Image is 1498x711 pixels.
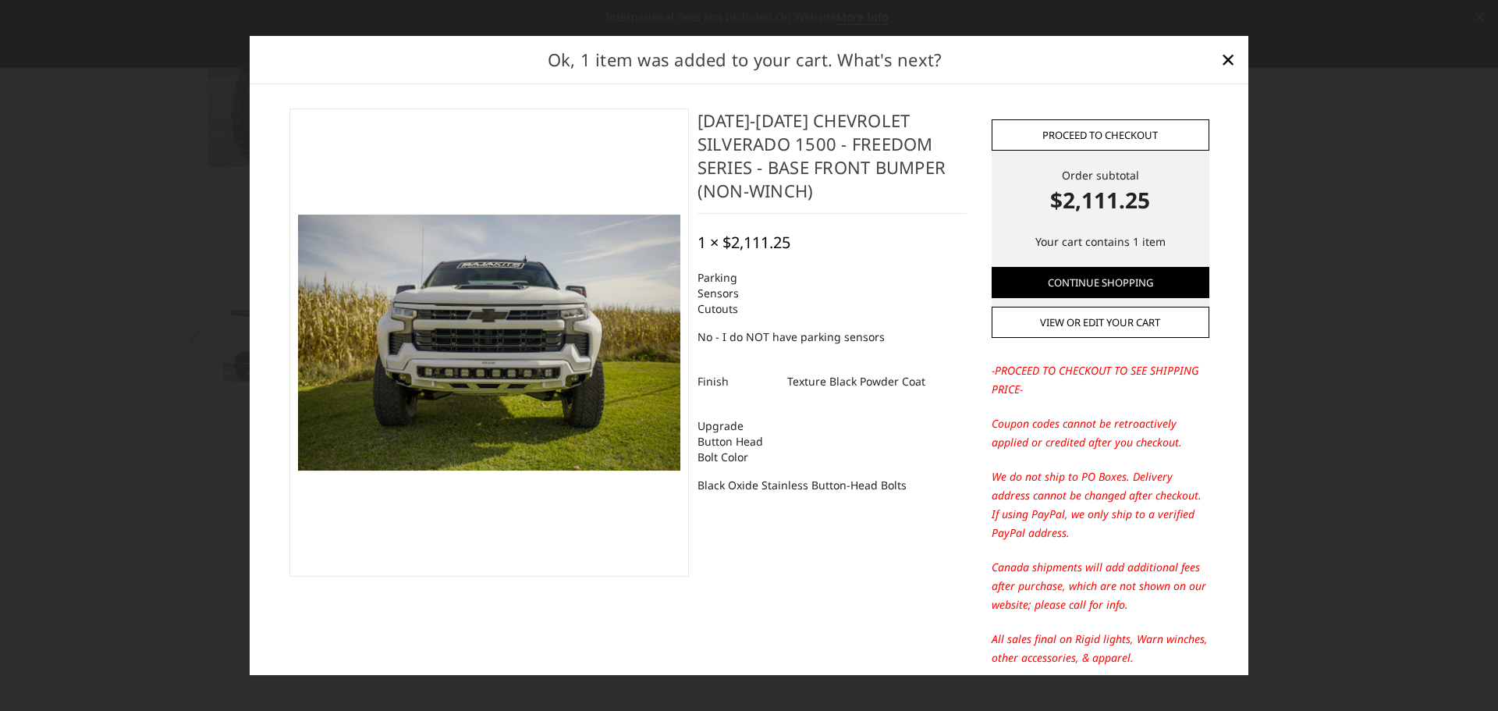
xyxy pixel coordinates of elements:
div: 1 × $2,111.25 [698,233,790,252]
a: View or edit your cart [992,307,1209,338]
a: Continue Shopping [992,267,1209,298]
span: × [1221,42,1235,76]
dt: Parking Sensors Cutouts [698,264,776,323]
dd: Texture Black Powder Coat [787,368,925,396]
h4: [DATE]-[DATE] Chevrolet Silverado 1500 - Freedom Series - Base Front Bumper (non-winch) [698,108,967,214]
img: 2022-2025 Chevrolet Silverado 1500 - Freedom Series - Base Front Bumper (non-winch) [298,215,680,470]
dt: Upgrade Button Head Bolt Color [698,412,776,471]
dd: No - I do NOT have parking sensors [698,323,885,351]
div: Order subtotal [992,167,1209,216]
strong: $2,111.25 [992,183,1209,216]
p: Your cart contains 1 item [992,233,1209,251]
a: Close [1216,47,1241,72]
dd: Black Oxide Stainless Button-Head Bolts [698,471,907,499]
h2: Ok, 1 item was added to your cart. What's next? [275,47,1216,73]
dt: Finish [698,368,776,396]
p: All sales final on Rigid lights, Warn winches, other accessories, & apparel. [992,630,1209,667]
a: Proceed to checkout [992,119,1209,151]
p: We do not ship to PO Boxes. Delivery address cannot be changed after checkout. If using PayPal, w... [992,467,1209,542]
iframe: Chat Widget [1420,636,1498,711]
p: -PROCEED TO CHECKOUT TO SEE SHIPPING PRICE- [992,361,1209,399]
p: Canada shipments will add additional fees after purchase, which are not shown on our website; ple... [992,558,1209,614]
p: Coupon codes cannot be retroactively applied or credited after you checkout. [992,414,1209,452]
